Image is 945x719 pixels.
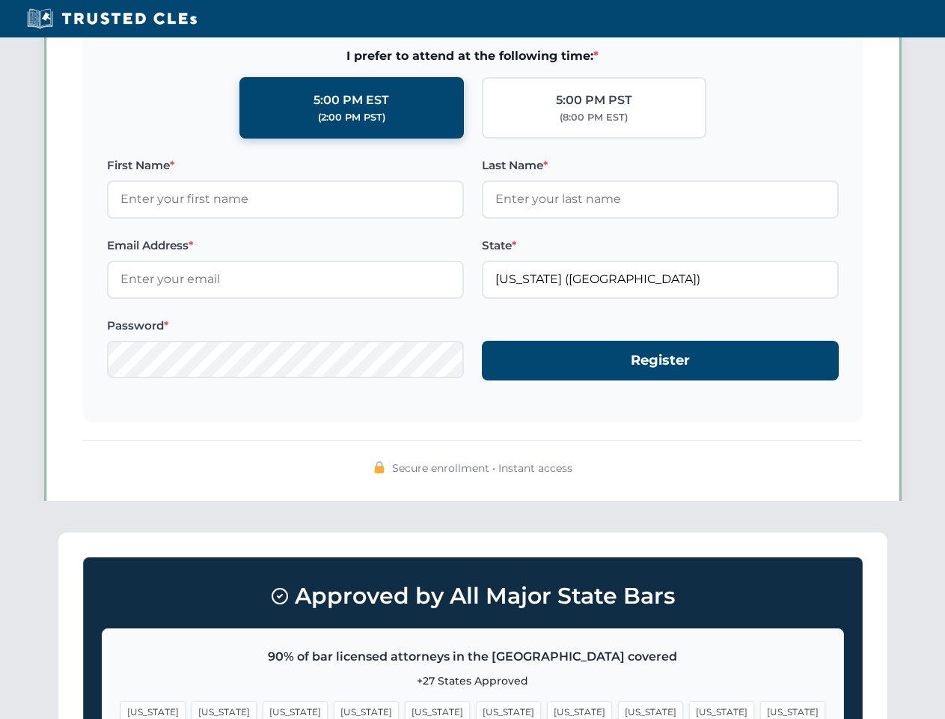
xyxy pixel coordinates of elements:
[482,180,839,218] input: Enter your last name
[107,237,464,255] label: Email Address
[107,46,839,66] span: I prefer to attend at the following time:
[373,461,385,473] img: 🔒
[120,673,825,689] p: +27 States Approved
[102,576,844,616] h3: Approved by All Major State Bars
[107,180,464,218] input: Enter your first name
[120,647,825,667] p: 90% of bar licensed attorneys in the [GEOGRAPHIC_DATA] covered
[482,261,839,298] input: Florida (FL)
[482,341,839,380] button: Register
[314,91,389,110] div: 5:00 PM EST
[107,157,464,175] label: First Name
[318,110,385,125] div: (2:00 PM PST)
[556,91,632,110] div: 5:00 PM PST
[482,237,839,255] label: State
[107,317,464,335] label: Password
[392,460,572,476] span: Secure enrollment • Instant access
[482,157,839,175] label: Last Name
[560,110,628,125] div: (8:00 PM EST)
[22,7,201,30] img: Trusted CLEs
[107,261,464,298] input: Enter your email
